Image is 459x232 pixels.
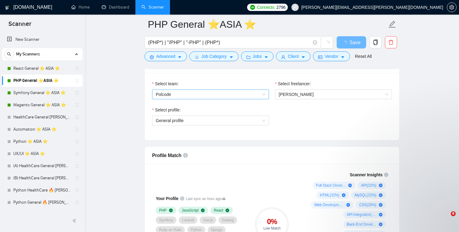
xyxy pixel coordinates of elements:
span: holder [75,151,80,156]
span: HTML ( 32 %) [320,193,339,198]
span: folder [246,55,250,59]
span: Golang [222,218,233,223]
span: holder [75,139,80,144]
span: Jobs [253,53,262,60]
button: copy [369,36,382,48]
span: holder [75,115,80,120]
span: caret-down [229,55,233,59]
a: dashboardDashboard [102,5,129,10]
button: setting [447,2,457,12]
span: holder [75,78,80,83]
span: Symfony [159,218,173,223]
a: searchScanner [141,5,164,10]
span: Polcode [156,90,265,99]
span: holder [75,200,80,205]
span: Vue.js [203,218,213,223]
a: Python ⭐️ ASIA ⭐️ [13,135,71,148]
span: Select profile: [155,107,181,113]
span: check-circle [226,209,229,212]
a: Python 💜 ANIA 💜 [13,209,71,221]
iframe: Intercom live chat [438,211,453,226]
span: 2796 [276,4,285,11]
span: Advanced [156,53,175,60]
button: search [4,49,14,59]
span: user [281,55,285,59]
span: double-left [72,218,78,224]
span: user [293,5,297,9]
span: check-circle [169,209,173,212]
a: Python HealthCare 🔥 [PERSON_NAME] 🔥 [13,184,71,196]
span: info-circle [180,196,184,201]
span: check-circle [201,209,205,212]
span: caret-down [341,55,345,59]
iframe: Intercom notifications message [338,173,459,216]
a: Python General 🔥 [PERSON_NAME] 🔥 [13,196,71,209]
button: settingAdvancedcaret-down [144,51,187,61]
li: New Scanner [2,33,83,46]
span: idcard [318,55,322,59]
a: Reset All [355,53,372,60]
span: holder [75,90,80,95]
label: Select freelancer: [275,80,311,87]
span: holder [75,163,80,168]
span: holder [75,103,80,107]
a: homeHome [71,5,90,10]
span: holder [75,188,80,193]
span: Vendor [325,53,338,60]
button: folderJobscaret-down [241,51,274,61]
span: loading [324,41,330,46]
a: New Scanner [7,33,78,46]
span: PHP [159,208,167,213]
span: search [5,52,14,56]
span: Web Development ( 32 %) [314,202,344,207]
span: Save [349,39,360,46]
span: info-circle [313,40,317,44]
span: Laravel [182,218,194,223]
button: barsJob Categorycaret-down [189,51,238,61]
span: Profile Match [152,153,182,158]
span: caret-down [178,55,182,59]
span: Connects: [257,4,275,11]
span: General profile [156,118,184,123]
img: upwork-logo.png [250,5,255,10]
span: holder [75,127,80,132]
button: userClientcaret-down [276,51,311,61]
span: delete [385,40,397,45]
span: edit [388,20,396,28]
span: plus-circle [379,223,382,226]
a: (A) HealthCare General [PERSON_NAME] 🔥 [PERSON_NAME] 🔥 [13,160,71,172]
img: logo [5,3,9,12]
span: caret-down [264,55,268,59]
span: setting [447,5,456,10]
span: setting [150,55,154,59]
a: setting [447,5,457,10]
span: Scanner [4,19,36,32]
span: copy [370,40,381,45]
span: React [214,208,223,213]
button: Save [337,36,366,48]
span: [PERSON_NAME] [279,92,314,97]
button: idcardVendorcaret-down [313,51,350,61]
span: Your Profile [156,196,178,201]
span: holder [75,176,80,181]
span: Job Category [201,53,226,60]
input: Search Freelance Jobs... [148,39,310,46]
span: Back-End Development ( 16 %) [347,222,376,227]
span: loading [342,41,349,46]
a: PHP General ⭐️ASIA ⭐️ [13,75,71,87]
div: 0 % [255,218,289,225]
span: My Scanners [16,48,40,60]
a: (B) HealthCare General [PERSON_NAME] K 🔥 [PERSON_NAME] 🔥 [13,172,71,184]
input: Scanner name... [148,17,387,32]
a: HealthCare General [PERSON_NAME] ⭐️ASIA⭐️ [13,111,71,123]
button: delete [385,36,397,48]
label: Select team: [152,80,178,87]
div: Low Match [255,227,289,230]
span: 8 [451,211,456,216]
span: info-circle [183,153,188,158]
span: Full Stack Development ( 53 %) [316,183,346,188]
span: JavaScript [182,208,199,213]
a: Magento General ⭐️ ASIA ⭐️ [13,99,71,111]
span: Last sync an hour ago [186,196,226,202]
span: holder [75,66,80,71]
